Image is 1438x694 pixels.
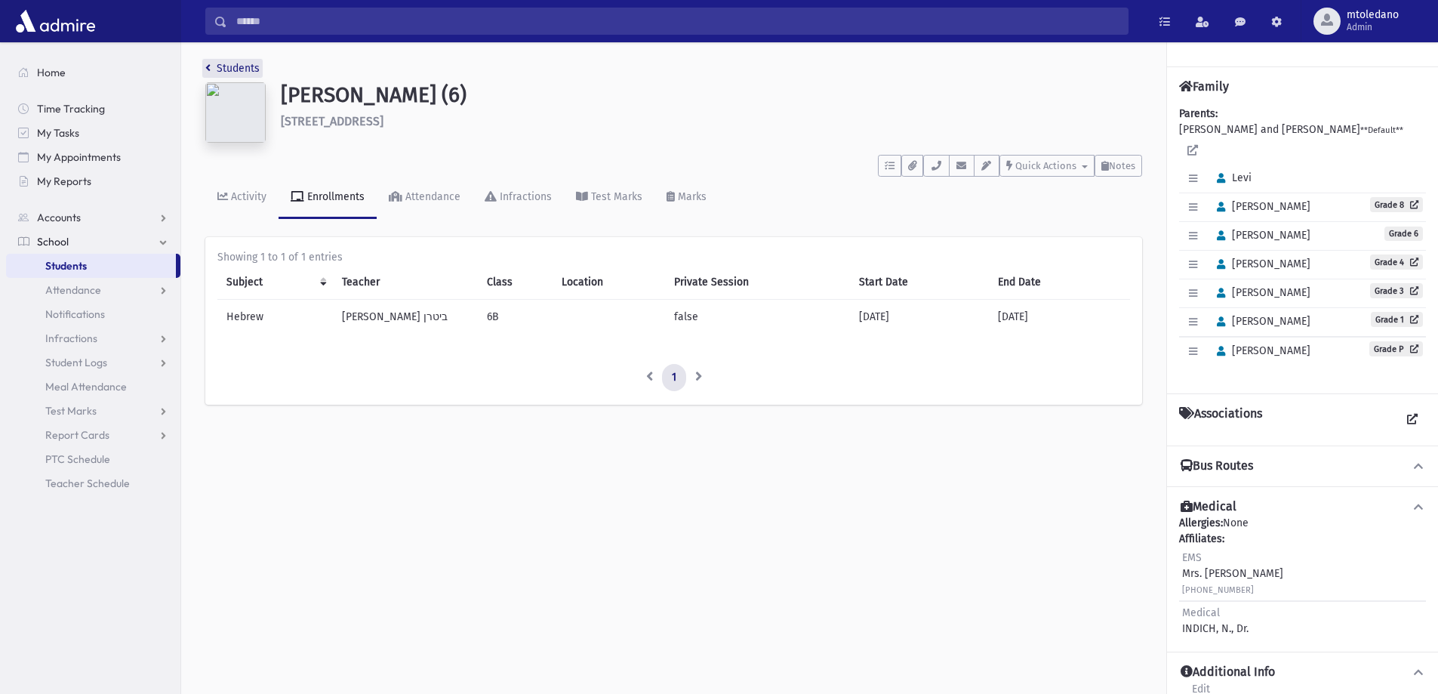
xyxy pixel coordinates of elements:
input: Search [227,8,1128,35]
div: Infractions [497,190,552,203]
a: Home [6,60,180,85]
span: Students [45,259,87,273]
td: [DATE] [989,300,1130,335]
span: School [37,235,69,248]
span: Home [37,66,66,79]
span: PTC Schedule [45,452,110,466]
a: Grade P [1369,341,1423,356]
button: Notes [1095,155,1142,177]
img: AdmirePro [12,6,99,36]
span: Infractions [45,332,97,345]
a: Grade 3 [1370,283,1423,298]
th: Subject [217,265,333,300]
small: [PHONE_NUMBER] [1182,585,1254,595]
span: Attendance [45,283,101,297]
div: Attendance [402,190,460,203]
h1: [PERSON_NAME] (6) [281,82,1142,108]
th: Class [478,265,553,300]
span: Levi [1210,171,1252,184]
div: Mrs. [PERSON_NAME] [1182,550,1283,597]
button: Bus Routes [1179,458,1426,474]
span: Student Logs [45,356,107,369]
span: Quick Actions [1015,160,1076,171]
button: Medical [1179,499,1426,515]
a: View all Associations [1399,406,1426,433]
div: [PERSON_NAME] and [PERSON_NAME] [1179,106,1426,381]
span: My Appointments [37,150,121,164]
th: Private Session [665,265,849,300]
a: Grade 8 [1370,197,1423,212]
a: My Tasks [6,121,180,145]
div: INDICH, N., Dr. [1182,605,1249,637]
a: Student Logs [6,350,180,375]
a: Students [6,254,176,278]
div: Enrollments [304,190,365,203]
span: Time Tracking [37,102,105,116]
a: Enrollments [279,177,377,219]
span: [PERSON_NAME] [1210,200,1310,213]
b: Allergies: [1179,517,1223,529]
a: My Appointments [6,145,180,169]
a: Grade 1 [1371,312,1423,327]
span: mtoledano [1347,9,1399,21]
td: Hebrew [217,300,333,335]
a: Notifications [6,302,180,326]
td: false [665,300,849,335]
a: Infractions [6,326,180,350]
span: Notes [1109,160,1135,171]
span: [PERSON_NAME] [1210,258,1310,270]
a: My Reports [6,169,180,193]
td: [PERSON_NAME] ביטרן [333,300,478,335]
div: None [1179,515,1426,640]
span: Admin [1347,21,1399,33]
span: My Reports [37,174,91,188]
a: Accounts [6,205,180,230]
b: Affiliates: [1179,532,1224,545]
img: dd488aa1-7d45-406e-b42f-04f336d5dd1f [205,82,266,143]
td: [DATE] [850,300,990,335]
a: Report Cards [6,423,180,447]
span: Report Cards [45,428,109,442]
a: Teacher Schedule [6,471,180,495]
span: Meal Attendance [45,380,127,393]
div: Showing 1 to 1 of 1 entries [217,249,1130,265]
span: Accounts [37,211,81,224]
span: EMS [1182,551,1202,564]
h4: Associations [1179,406,1262,433]
h6: [STREET_ADDRESS] [281,114,1142,128]
b: Parents: [1179,107,1218,120]
a: Marks [654,177,719,219]
span: Test Marks [45,404,97,418]
a: Students [205,62,260,75]
th: Start Date [850,265,990,300]
span: [PERSON_NAME] [1210,229,1310,242]
a: Activity [205,177,279,219]
h4: Bus Routes [1181,458,1253,474]
a: Time Tracking [6,97,180,121]
a: Infractions [473,177,564,219]
a: 1 [662,364,686,391]
div: Marks [675,190,707,203]
a: Attendance [6,278,180,302]
a: Meal Attendance [6,375,180,399]
div: Test Marks [588,190,642,203]
a: Test Marks [564,177,654,219]
a: Attendance [377,177,473,219]
div: Activity [228,190,266,203]
span: Notifications [45,307,105,321]
span: Medical [1182,606,1220,619]
a: Grade 4 [1370,254,1423,270]
th: End Date [989,265,1130,300]
h4: Family [1179,79,1229,94]
span: [PERSON_NAME] [1210,286,1310,299]
a: PTC Schedule [6,447,180,471]
span: [PERSON_NAME] [1210,344,1310,357]
th: Teacher [333,265,478,300]
button: Additional Info [1179,665,1426,680]
nav: breadcrumb [205,60,260,82]
button: Quick Actions [999,155,1095,177]
td: 6B [478,300,553,335]
span: [PERSON_NAME] [1210,315,1310,328]
h4: Additional Info [1181,665,1275,680]
th: Location [553,265,666,300]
